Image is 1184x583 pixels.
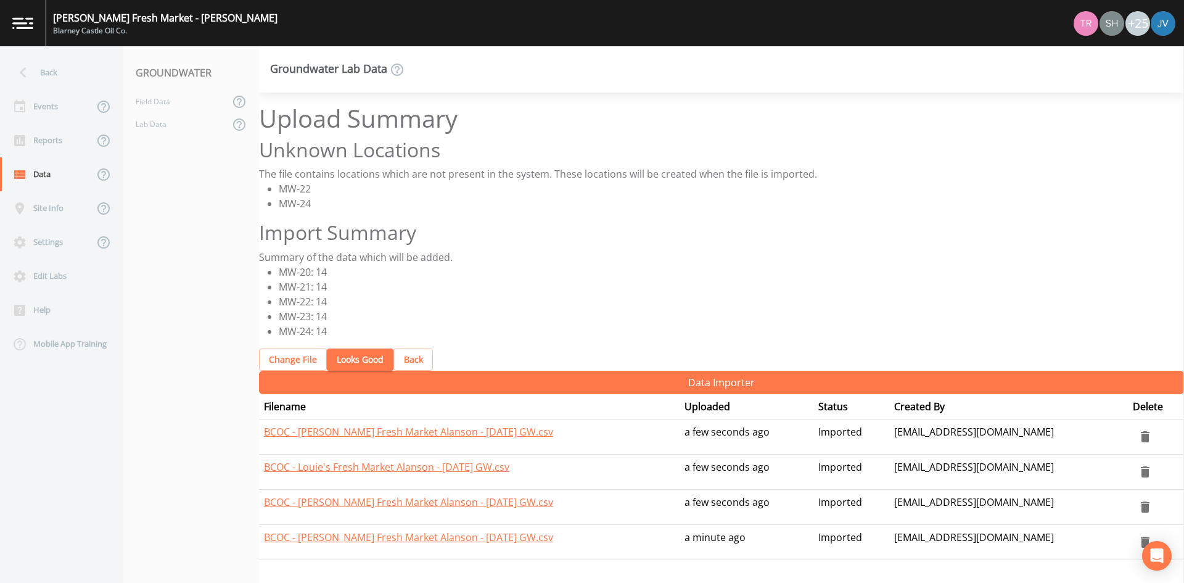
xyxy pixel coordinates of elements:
button: Change File [259,349,327,371]
a: BCOC - Louie's Fresh Market Alanson - [DATE] GW.csv [264,460,509,474]
li: MW-22 [279,181,1184,196]
td: a minute ago [680,525,813,560]
img: d880935ebd2e17e4df7e3e183e9934ef [1151,11,1175,36]
td: Imported [813,420,889,455]
img: 939099765a07141c2f55256aeaad4ea5 [1074,11,1098,36]
a: BCOC - [PERSON_NAME] Fresh Market Alanson - [DATE] GW.csv [264,425,553,439]
td: a few seconds ago [680,420,813,455]
a: Field Data [123,90,229,113]
div: Open Intercom Messenger [1142,541,1172,571]
th: Filename [259,394,680,420]
img: logo [12,17,33,29]
td: [EMAIL_ADDRESS][DOMAIN_NAME] [889,525,1128,560]
td: [EMAIL_ADDRESS][DOMAIN_NAME] [889,490,1128,525]
td: Imported [813,455,889,490]
a: BCOC - [PERSON_NAME] Fresh Market Alanson - [DATE] GW.csv [264,495,553,509]
button: Data Importer [259,371,1184,394]
button: delete [1133,424,1157,449]
div: +25 [1125,11,1150,36]
td: a few seconds ago [680,490,813,525]
th: Created By [889,394,1128,420]
button: delete [1133,495,1157,519]
td: [EMAIL_ADDRESS][DOMAIN_NAME] [889,420,1128,455]
li: MW-23: 14 [279,309,1184,324]
li: MW-24: 14 [279,324,1184,339]
a: Lab Data [123,113,229,136]
h2: Unknown Locations [259,138,1184,162]
td: Imported [813,525,889,560]
li: MW-21: 14 [279,279,1184,294]
td: [EMAIL_ADDRESS][DOMAIN_NAME] [889,455,1128,490]
li: MW-20: 14 [279,265,1184,279]
h1: Upload Summary [259,104,1184,133]
div: The file contains locations which are not present in the system. These locations will be created ... [259,167,1184,181]
div: GROUNDWATER [123,56,259,90]
div: [PERSON_NAME] Fresh Market - [PERSON_NAME] [53,10,277,25]
button: Back [393,349,433,371]
h2: Import Summary [259,221,1184,244]
div: Blarney Castle Oil Co. [53,25,277,36]
img: 726fd29fcef06c5d4d94ec3380ebb1a1 [1100,11,1124,36]
button: Looks Good [327,349,393,371]
th: Status [813,394,889,420]
th: Uploaded [680,394,813,420]
li: MW-22: 14 [279,294,1184,309]
div: Summary of the data which will be added. [259,250,1184,265]
div: Travis Kirin [1073,11,1099,36]
li: MW-24 [279,196,1184,211]
a: BCOC - [PERSON_NAME] Fresh Market Alanson - [DATE] GW.csv [264,531,553,544]
td: Imported [813,490,889,525]
div: Groundwater Lab Data [270,62,405,77]
button: delete [1133,460,1157,484]
td: a few seconds ago [680,455,813,490]
button: delete [1133,530,1157,555]
div: shaynee@enviro-britesolutions.com [1099,11,1125,36]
